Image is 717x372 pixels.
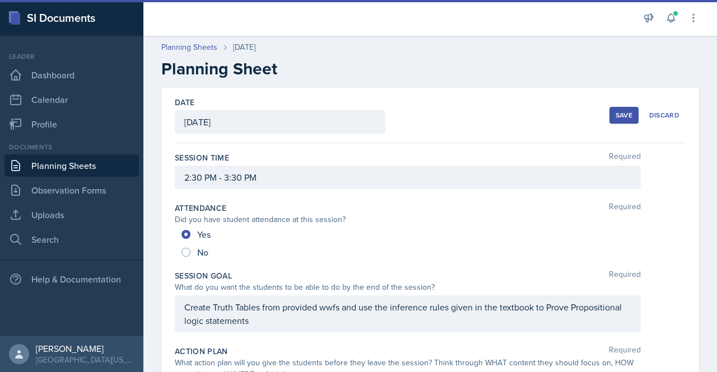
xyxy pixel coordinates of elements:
button: Save [609,107,639,124]
span: Required [609,270,641,281]
label: Action Plan [175,346,228,357]
a: Observation Forms [4,179,139,201]
div: Discard [649,111,679,120]
div: Did you have student attendance at this session? [175,214,641,225]
span: Required [609,346,641,357]
span: Required [609,203,641,214]
button: Discard [643,107,686,124]
a: Dashboard [4,64,139,86]
label: Attendance [175,203,227,214]
label: Session Goal [175,270,232,281]
p: 2:30 PM - 3:30 PM [184,171,631,184]
p: Create Truth Tables from provided wwfs and use the inference rules given in the textbook to Prove... [184,300,631,327]
div: Help & Documentation [4,268,139,290]
a: Search [4,228,139,251]
label: Session Time [175,152,229,163]
a: Planning Sheets [4,154,139,177]
h2: Planning Sheet [161,59,699,79]
span: Yes [197,229,211,240]
div: Leader [4,51,139,62]
div: [DATE] [233,41,255,53]
div: [GEOGRAPHIC_DATA][US_STATE] in [GEOGRAPHIC_DATA] [36,354,134,365]
span: Required [609,152,641,163]
label: Date [175,97,194,108]
div: Documents [4,142,139,152]
a: Profile [4,113,139,135]
a: Calendar [4,88,139,111]
div: Save [616,111,632,120]
a: Uploads [4,204,139,226]
div: [PERSON_NAME] [36,343,134,354]
span: No [197,247,208,258]
a: Planning Sheets [161,41,217,53]
div: What do you want the students to be able to do by the end of the session? [175,281,641,293]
